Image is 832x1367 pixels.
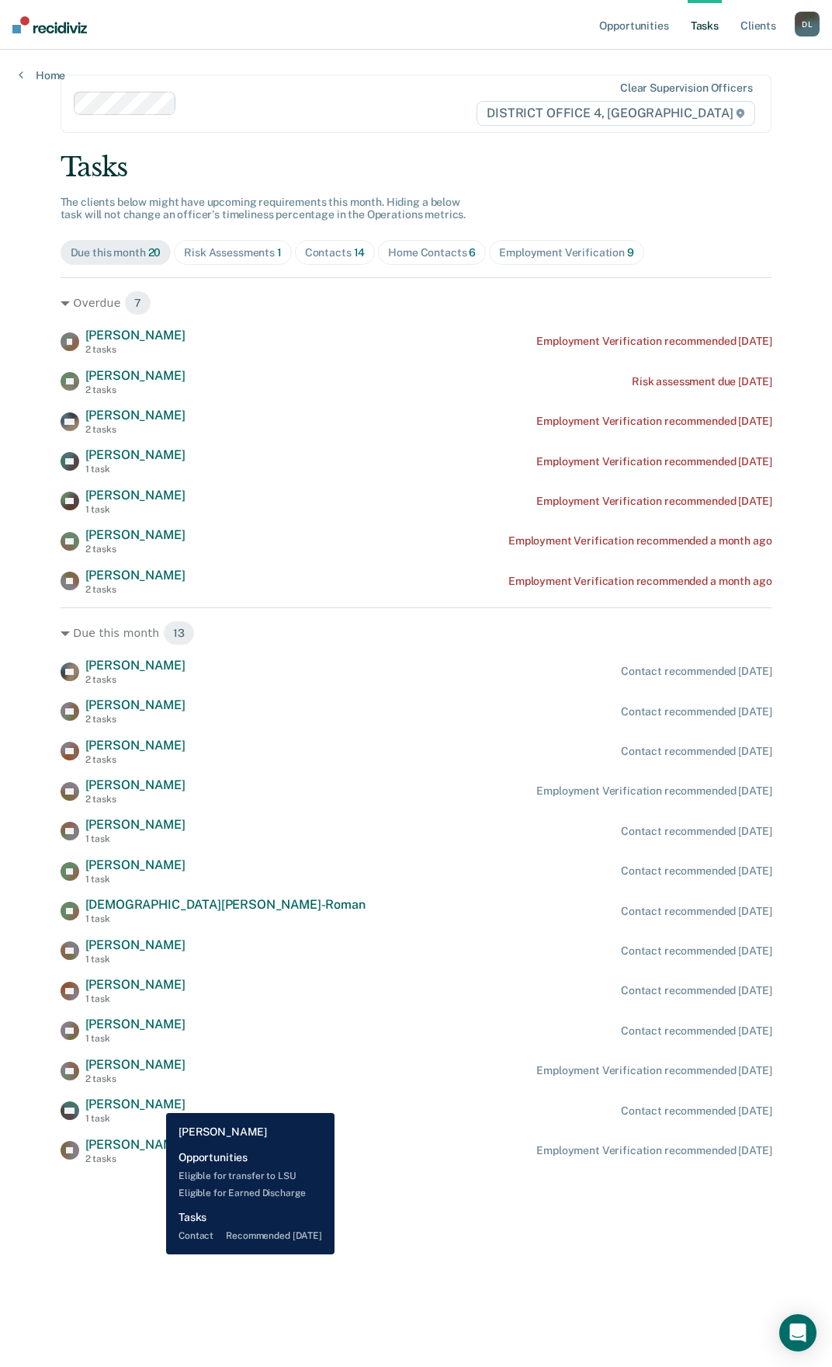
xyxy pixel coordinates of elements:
[536,784,771,798] div: Employment Verification recommended [DATE]
[85,833,185,844] div: 1 task
[621,665,771,678] div: Contact recommended [DATE]
[85,1137,185,1152] span: [PERSON_NAME]
[85,977,185,992] span: [PERSON_NAME]
[85,658,185,673] span: [PERSON_NAME]
[85,817,185,832] span: [PERSON_NAME]
[12,16,87,33] img: Recidiviz
[536,1144,771,1157] div: Employment Verification recommended [DATE]
[61,151,772,183] div: Tasks
[85,488,185,503] span: [PERSON_NAME]
[85,794,185,805] div: 2 tasks
[85,424,185,435] div: 2 tasks
[85,937,185,952] span: [PERSON_NAME]
[779,1314,816,1351] div: Open Intercom Messenger
[85,1057,185,1072] span: [PERSON_NAME]
[85,1097,185,1111] span: [PERSON_NAME]
[61,290,772,315] div: Overdue 7
[85,874,185,885] div: 1 task
[508,575,771,588] div: Employment Verification recommended a month ago
[477,101,755,126] span: DISTRICT OFFICE 4, [GEOGRAPHIC_DATA]
[124,290,151,315] span: 7
[71,246,161,259] div: Due this month
[85,777,185,792] span: [PERSON_NAME]
[621,984,771,997] div: Contact recommended [DATE]
[536,495,771,508] div: Employment Verification recommended [DATE]
[621,905,771,918] div: Contact recommended [DATE]
[469,246,476,259] span: 6
[85,754,185,765] div: 2 tasks
[85,584,185,595] div: 2 tasks
[621,745,771,758] div: Contact recommended [DATE]
[305,246,366,259] div: Contacts
[85,1033,185,1044] div: 1 task
[19,68,65,82] a: Home
[85,857,185,872] span: [PERSON_NAME]
[621,1104,771,1118] div: Contact recommended [DATE]
[85,504,185,515] div: 1 task
[85,674,185,685] div: 2 tasks
[85,568,185,583] span: [PERSON_NAME]
[795,12,820,37] button: DL
[621,705,771,718] div: Contact recommended [DATE]
[163,621,195,645] span: 13
[536,1064,771,1077] div: Employment Verification recommended [DATE]
[85,544,185,555] div: 2 tasks
[388,246,476,259] div: Home Contacts
[499,246,634,259] div: Employment Verification
[85,384,185,395] div: 2 tasks
[536,455,771,468] div: Employment Verification recommended [DATE]
[85,328,185,343] span: [PERSON_NAME]
[621,864,771,878] div: Contact recommended [DATE]
[148,246,161,259] span: 20
[620,82,752,95] div: Clear supervision officers
[621,944,771,958] div: Contact recommended [DATE]
[85,954,185,965] div: 1 task
[85,897,366,912] span: [DEMOGRAPHIC_DATA][PERSON_NAME]-Roman
[621,825,771,838] div: Contact recommended [DATE]
[85,697,185,712] span: [PERSON_NAME]
[85,447,185,462] span: [PERSON_NAME]
[354,246,366,259] span: 14
[85,1017,185,1031] span: [PERSON_NAME]
[508,534,771,548] div: Employment Verification recommended a month ago
[632,375,771,388] div: Risk assessment due [DATE]
[85,738,185,753] span: [PERSON_NAME]
[536,335,771,348] div: Employment Verification recommended [DATE]
[85,527,185,542] span: [PERSON_NAME]
[85,368,185,383] span: [PERSON_NAME]
[85,344,185,355] div: 2 tasks
[61,621,772,645] div: Due this month 13
[85,1113,185,1124] div: 1 task
[85,1073,185,1084] div: 2 tasks
[85,714,185,725] div: 2 tasks
[85,464,185,475] div: 1 task
[85,1153,185,1164] div: 2 tasks
[795,12,820,37] div: D L
[61,196,466,221] span: The clients below might have upcoming requirements this month. Hiding a below task will not chang...
[536,415,771,428] div: Employment Verification recommended [DATE]
[184,246,282,259] div: Risk Assessments
[627,246,634,259] span: 9
[277,246,282,259] span: 1
[85,993,185,1004] div: 1 task
[621,1024,771,1038] div: Contact recommended [DATE]
[85,408,185,423] span: [PERSON_NAME]
[85,913,366,924] div: 1 task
